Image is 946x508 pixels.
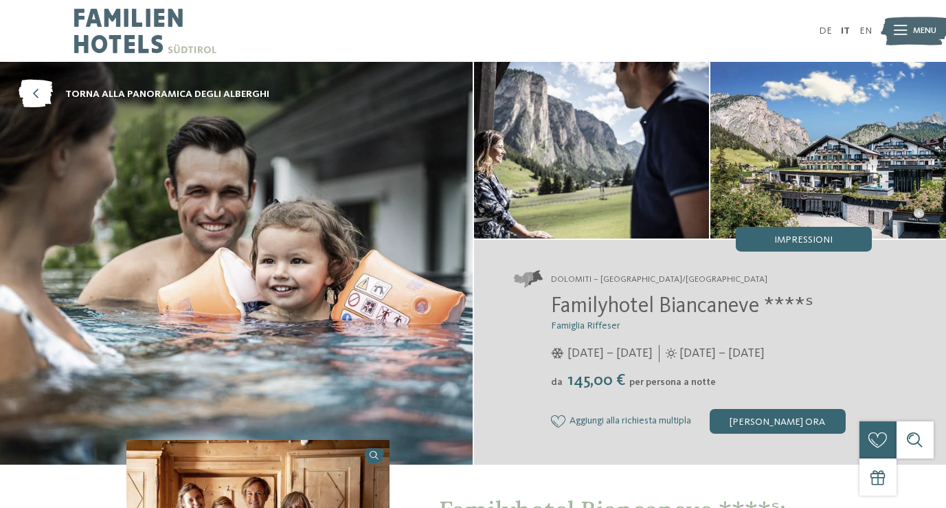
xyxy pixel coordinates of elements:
a: EN [859,26,872,36]
span: Impressioni [774,235,833,245]
span: torna alla panoramica degli alberghi [65,87,269,101]
img: Il nostro family hotel a Selva: una vacanza da favola [474,62,710,239]
span: Menu [913,25,936,37]
div: [PERSON_NAME] ora [710,409,846,434]
i: Orari d'apertura estate [666,348,677,359]
span: per persona a notte [629,377,716,387]
span: da [551,377,563,387]
img: Il nostro family hotel a Selva: una vacanza da favola [710,62,946,239]
span: 145,00 € [564,373,628,389]
i: Orari d'apertura inverno [551,348,564,359]
span: [DATE] – [DATE] [679,345,765,362]
a: torna alla panoramica degli alberghi [19,80,269,109]
span: Familyhotel Biancaneve ****ˢ [551,296,813,318]
span: Famiglia Riffeser [551,321,620,331]
a: DE [819,26,832,36]
span: Aggiungi alla richiesta multipla [570,416,691,427]
a: IT [841,26,850,36]
span: [DATE] – [DATE] [567,345,653,362]
span: Dolomiti – [GEOGRAPHIC_DATA]/[GEOGRAPHIC_DATA] [551,274,767,286]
